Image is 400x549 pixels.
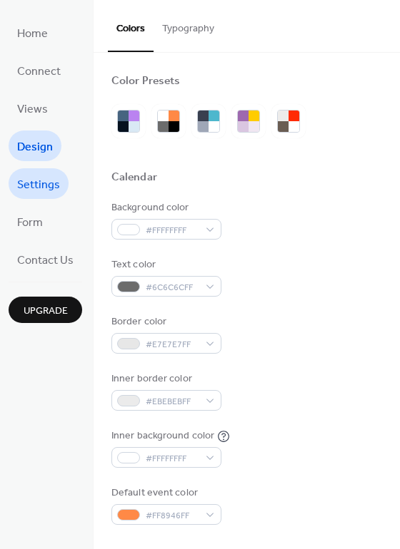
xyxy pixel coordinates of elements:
[111,486,219,501] div: Default event color
[9,130,61,161] a: Design
[17,23,48,45] span: Home
[9,297,82,323] button: Upgrade
[111,74,180,89] div: Color Presets
[17,174,60,196] span: Settings
[146,280,199,295] span: #6C6C6CFF
[24,304,68,319] span: Upgrade
[111,429,214,443] div: Inner background color
[17,136,53,158] span: Design
[9,206,51,237] a: Form
[17,212,43,234] span: Form
[111,371,219,386] div: Inner border color
[9,93,56,123] a: Views
[146,508,199,523] span: #FF8946FF
[17,61,61,83] span: Connect
[9,244,82,274] a: Contact Us
[146,223,199,238] span: #FFFFFFFF
[17,98,48,120] span: Views
[9,17,56,48] a: Home
[17,250,74,272] span: Contact Us
[111,200,219,215] div: Background color
[9,168,69,199] a: Settings
[9,55,69,86] a: Connect
[111,314,219,329] div: Border color
[146,337,199,352] span: #E7E7E7FF
[146,451,199,466] span: #FFFFFFFF
[111,170,157,185] div: Calendar
[111,257,219,272] div: Text color
[146,394,199,409] span: #EBEBEBFF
